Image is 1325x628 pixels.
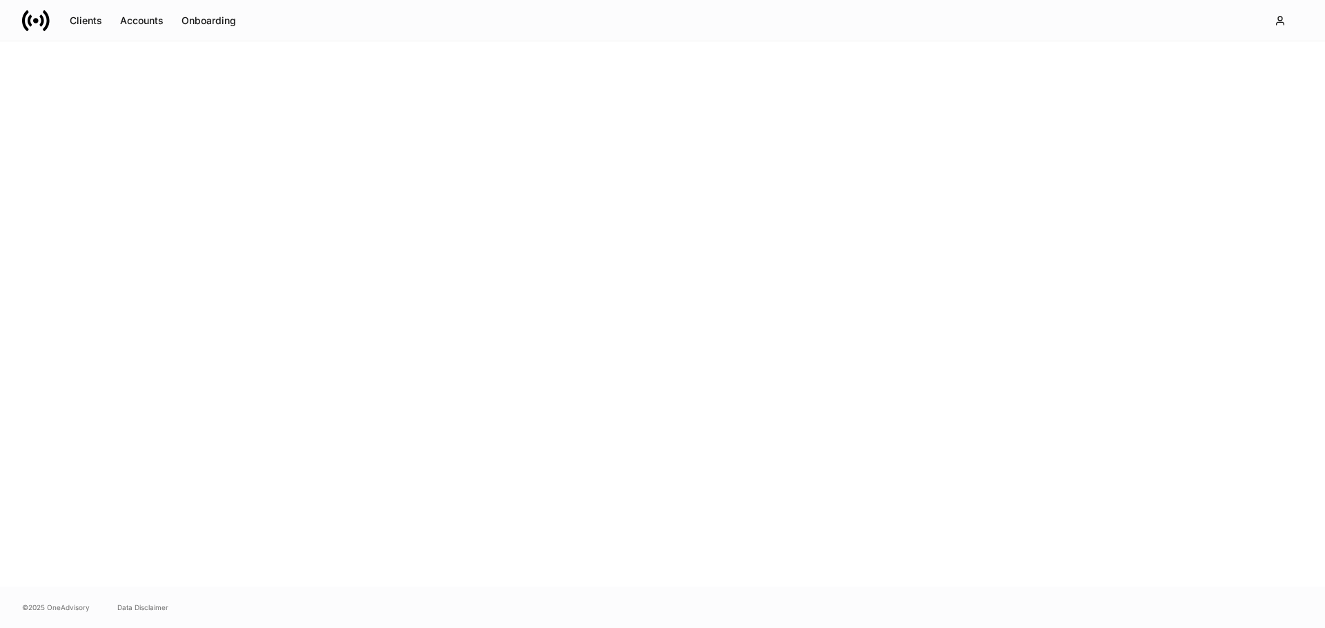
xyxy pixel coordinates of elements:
button: Accounts [111,10,173,32]
div: Onboarding [181,14,236,28]
span: © 2025 OneAdvisory [22,602,90,613]
button: Clients [61,10,111,32]
a: Data Disclaimer [117,602,168,613]
div: Clients [70,14,102,28]
div: Accounts [120,14,164,28]
button: Onboarding [173,10,245,32]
